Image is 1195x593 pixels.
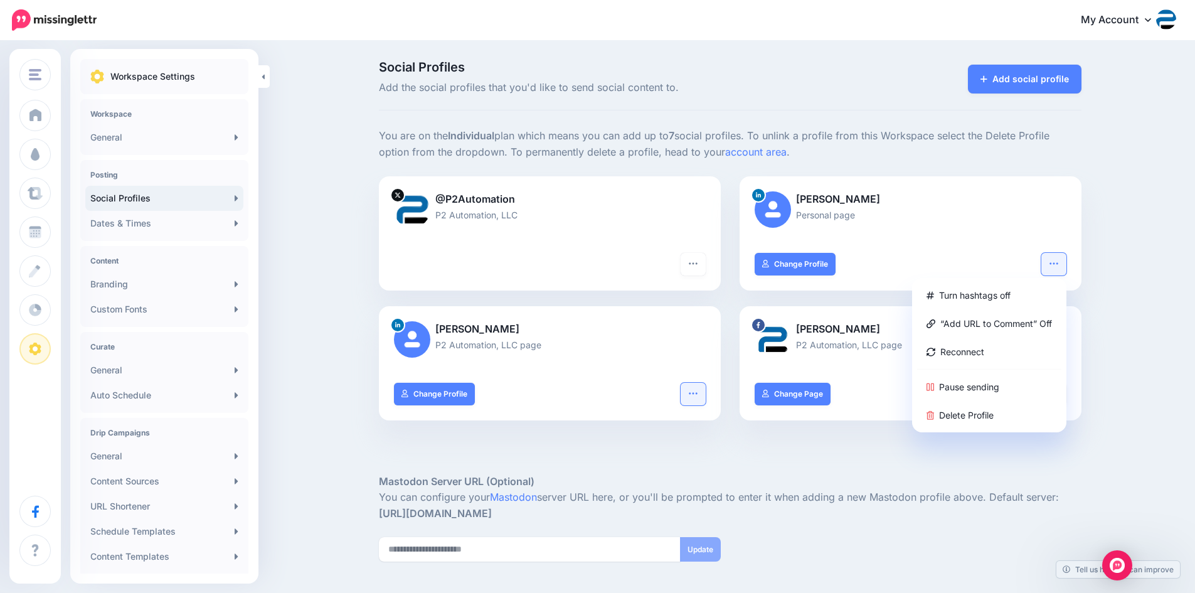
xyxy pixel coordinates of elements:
[12,9,97,31] img: Missinglettr
[85,444,243,469] a: General
[669,129,674,142] b: 7
[379,128,1081,161] p: You are on the plan which means you can add up to social profiles. To unlink a profile from this ...
[1102,550,1132,580] div: Open Intercom Messenger
[755,208,1066,222] p: Personal page
[85,494,243,519] a: URL Shortener
[85,297,243,322] a: Custom Fonts
[755,383,831,405] a: Change Page
[755,321,1066,338] p: [PERSON_NAME]
[85,383,243,408] a: Auto Schedule
[85,272,243,297] a: Branding
[755,338,1066,352] p: P2 Automation, LLC page
[394,338,706,352] p: P2 Automation, LLC page
[394,191,706,208] p: @P2Automation
[917,375,1061,399] a: Pause sending
[90,342,238,351] h4: Curate
[394,321,706,338] p: [PERSON_NAME]
[755,321,791,358] img: picture-bsa59250.png
[917,403,1061,427] a: Delete Profile
[394,383,475,405] a: Change Profile
[490,491,537,503] a: Mastodon
[379,474,1081,489] h5: Mastodon Server URL (Optional)
[379,489,1081,522] p: You can configure your server URL here, or you'll be prompted to enter it when adding a new Masto...
[85,211,243,236] a: Dates & Times
[90,256,238,265] h4: Content
[755,191,1066,208] p: [PERSON_NAME]
[85,186,243,211] a: Social Profiles
[29,69,41,80] img: menu.png
[85,125,243,150] a: General
[917,283,1061,307] a: Turn hashtags off
[755,191,791,228] img: user_default_image.png
[90,109,238,119] h4: Workspace
[680,537,721,562] button: Update
[90,70,104,83] img: settings.png
[394,208,706,222] p: P2 Automation, LLC
[90,428,238,437] h4: Drip Campaigns
[968,65,1081,93] a: Add social profile
[917,339,1061,364] a: Reconnect
[85,544,243,569] a: Content Templates
[1068,5,1176,36] a: My Account
[85,519,243,544] a: Schedule Templates
[85,469,243,494] a: Content Sources
[755,253,836,275] a: Change Profile
[90,170,238,179] h4: Posting
[448,129,494,142] b: Individual
[394,191,430,228] img: U7HkP7gN-37492.png
[85,358,243,383] a: General
[917,311,1061,336] a: “Add URL to Comment” Off
[725,146,787,158] a: account area
[379,80,841,96] span: Add the social profiles that you'd like to send social content to.
[379,507,492,520] strong: [URL][DOMAIN_NAME]
[379,61,841,73] span: Social Profiles
[1056,561,1180,578] a: Tell us how we can improve
[394,321,430,358] img: user_default_image.png
[110,69,195,84] p: Workspace Settings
